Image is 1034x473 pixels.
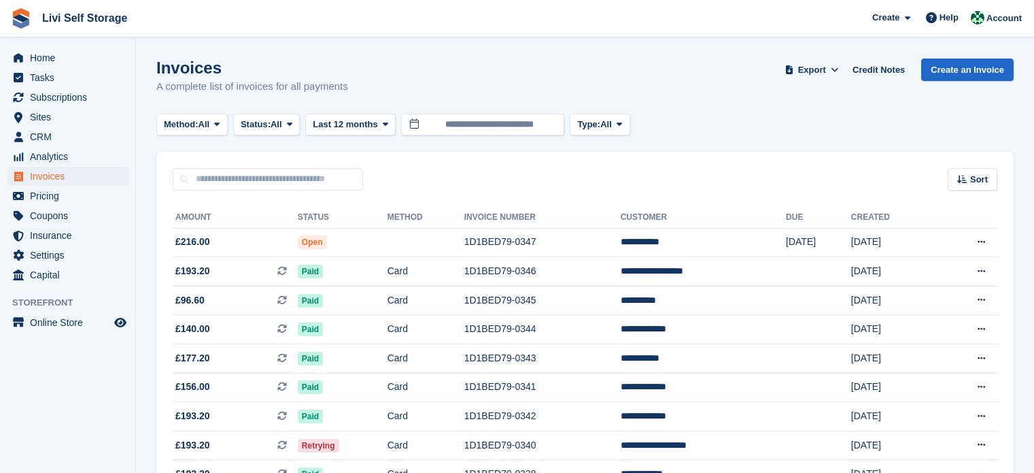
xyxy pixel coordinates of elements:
[7,68,128,87] a: menu
[577,118,600,131] span: Type:
[11,8,31,29] img: stora-icon-8386f47178a22dfd0bd8f6a31ec36ba5ce8667c1dd55bd0f319d3a0aa187defe.svg
[241,118,271,131] span: Status:
[387,373,464,402] td: Card
[387,207,464,229] th: Method
[30,167,111,186] span: Invoices
[851,207,935,229] th: Created
[464,228,621,257] td: 1D1BED79-0347
[7,48,128,67] a: menu
[30,186,111,206] span: Pricing
[175,438,210,453] span: £193.20
[851,286,935,315] td: [DATE]
[112,314,128,331] a: Preview store
[175,380,210,394] span: £156.00
[298,410,323,423] span: Paid
[387,257,464,287] td: Card
[298,439,339,453] span: Retrying
[387,344,464,374] td: Card
[464,431,621,460] td: 1D1BED79-0340
[798,63,826,77] span: Export
[387,315,464,344] td: Card
[851,315,935,344] td: [DATE]
[30,88,111,107] span: Subscriptions
[305,114,396,136] button: Last 12 months
[600,118,612,131] span: All
[175,293,205,308] span: £96.60
[847,59,910,81] a: Credit Notes
[940,11,959,25] span: Help
[30,147,111,166] span: Analytics
[175,322,210,336] span: £140.00
[986,12,1022,25] span: Account
[30,48,111,67] span: Home
[173,207,298,229] th: Amount
[164,118,199,131] span: Method:
[7,147,128,166] a: menu
[271,118,282,131] span: All
[851,228,935,257] td: [DATE]
[621,207,786,229] th: Customer
[298,235,327,249] span: Open
[7,246,128,265] a: menu
[7,313,128,332] a: menu
[464,286,621,315] td: 1D1BED79-0345
[851,373,935,402] td: [DATE]
[7,127,128,146] a: menu
[12,296,135,310] span: Storefront
[175,409,210,423] span: £193.20
[970,173,988,186] span: Sort
[30,265,111,284] span: Capital
[313,118,377,131] span: Last 12 months
[464,344,621,374] td: 1D1BED79-0343
[7,186,128,206] a: menu
[7,88,128,107] a: menu
[298,207,387,229] th: Status
[851,431,935,460] td: [DATE]
[464,402,621,431] td: 1D1BED79-0342
[30,206,111,225] span: Coupons
[298,265,323,278] span: Paid
[175,351,210,365] span: £177.20
[782,59,842,81] button: Export
[387,431,464,460] td: Card
[298,352,323,365] span: Paid
[464,315,621,344] td: 1D1BED79-0344
[30,226,111,245] span: Insurance
[387,402,464,431] td: Card
[156,59,348,77] h1: Invoices
[464,257,621,287] td: 1D1BED79-0346
[298,294,323,308] span: Paid
[233,114,300,136] button: Status: All
[851,257,935,287] td: [DATE]
[30,313,111,332] span: Online Store
[464,207,621,229] th: Invoice Number
[30,246,111,265] span: Settings
[7,265,128,284] a: menu
[30,68,111,87] span: Tasks
[175,264,210,278] span: £193.20
[872,11,899,25] span: Create
[7,167,128,186] a: menu
[298,380,323,394] span: Paid
[175,235,210,249] span: £216.00
[570,114,630,136] button: Type: All
[786,228,851,257] td: [DATE]
[30,127,111,146] span: CRM
[921,59,1014,81] a: Create an Invoice
[298,323,323,336] span: Paid
[30,108,111,127] span: Sites
[37,7,133,29] a: Livi Self Storage
[851,402,935,431] td: [DATE]
[199,118,210,131] span: All
[464,373,621,402] td: 1D1BED79-0341
[851,344,935,374] td: [DATE]
[156,79,348,95] p: A complete list of invoices for all payments
[7,108,128,127] a: menu
[7,226,128,245] a: menu
[786,207,851,229] th: Due
[387,286,464,315] td: Card
[7,206,128,225] a: menu
[156,114,228,136] button: Method: All
[971,11,984,25] img: Accounts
